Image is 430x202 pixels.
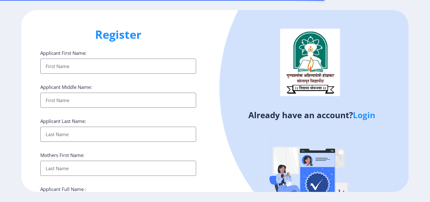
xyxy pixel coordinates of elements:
[40,186,86,199] label: Applicant Full Name : (As on marksheet)
[353,109,375,121] a: Login
[40,152,84,158] label: Mothers First Name:
[40,27,196,42] h1: Register
[40,93,196,108] input: First Name
[40,59,196,74] input: First Name
[220,110,404,120] h4: Already have an account?
[40,118,86,124] label: Applicant Last Name:
[40,161,196,176] input: Last Name
[40,50,87,56] label: Applicant First Name:
[40,127,196,142] input: Last Name
[40,84,92,90] label: Applicant Middle Name:
[280,29,340,96] img: logo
